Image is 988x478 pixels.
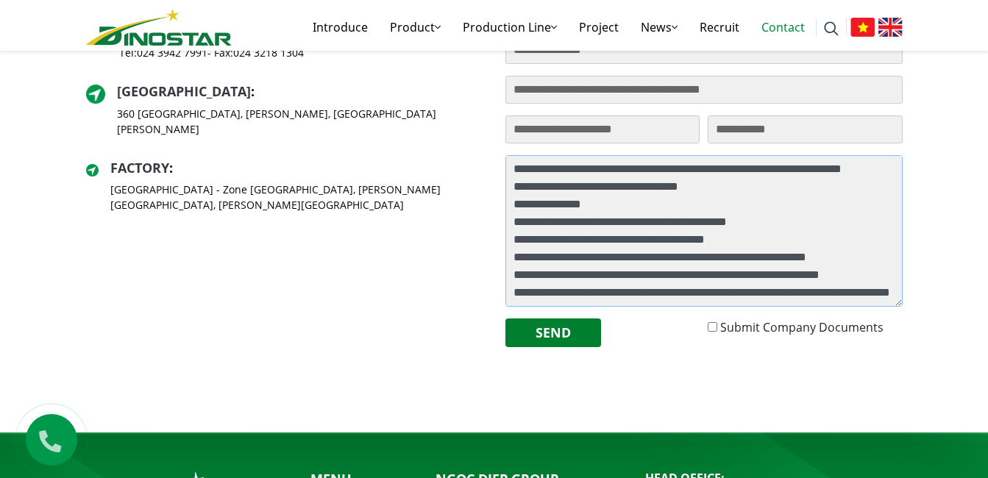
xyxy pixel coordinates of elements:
[110,160,483,176] h2: :
[302,4,379,51] a: Introduce
[452,4,568,51] a: Production Line
[750,4,816,51] a: Contact
[824,21,839,36] img: search
[110,182,483,213] p: [GEOGRAPHIC_DATA] - Zone [GEOGRAPHIC_DATA], [PERSON_NAME][GEOGRAPHIC_DATA], [PERSON_NAME][GEOGRAP...
[568,4,630,51] a: Project
[233,46,304,60] a: 024 3218 1304
[110,159,169,176] a: Factory
[689,4,750,51] a: Recruit
[117,82,251,100] a: [GEOGRAPHIC_DATA]
[117,84,483,100] h2: :
[878,18,903,37] img: English
[390,19,435,35] font: Product
[850,18,875,37] img: Vietnamese
[117,106,483,137] p: 360 [GEOGRAPHIC_DATA], [PERSON_NAME], [GEOGRAPHIC_DATA][PERSON_NAME]
[119,45,377,60] p: Tel: - Fax:
[86,164,99,176] img: directer
[505,318,601,347] button: Send
[137,46,207,60] a: 024 3942 7991
[86,85,105,104] img: directer
[720,318,884,336] label: Submit Company Documents
[86,9,232,46] img: logo
[630,4,689,51] a: News
[641,19,672,35] font: News
[379,4,452,51] a: Product
[463,19,551,35] font: Production Line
